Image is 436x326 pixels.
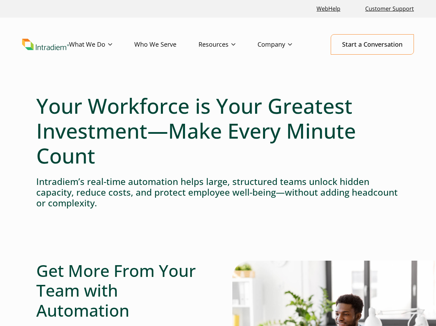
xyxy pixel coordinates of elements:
[134,35,198,55] a: Who We Serve
[22,39,69,50] img: Intradiem
[69,35,134,55] a: What We Do
[22,39,69,50] a: Link to homepage of Intradiem
[198,35,258,55] a: Resources
[36,176,400,209] h4: Intradiem’s real-time automation helps large, structured teams unlock hidden capacity, reduce cos...
[258,35,314,55] a: Company
[36,261,204,320] h2: Get More From Your Team with Automation
[36,93,400,168] h1: Your Workforce is Your Greatest Investment—Make Every Minute Count
[331,34,414,55] a: Start a Conversation
[314,1,343,16] a: Link opens in a new window
[362,1,417,16] a: Customer Support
